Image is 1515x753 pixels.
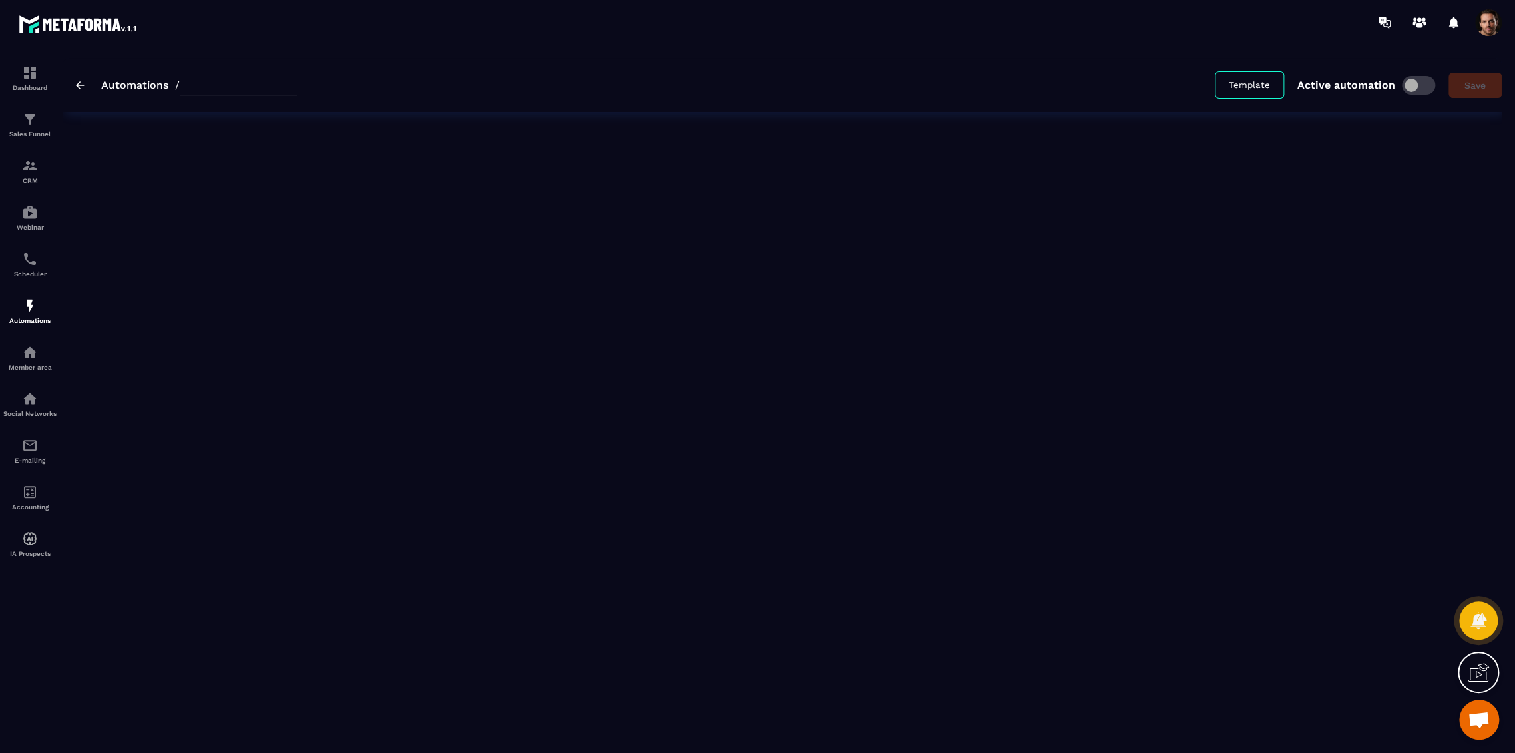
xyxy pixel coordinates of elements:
[101,79,168,91] a: Automations
[3,194,57,241] a: automationsautomationsWebinar
[3,550,57,557] p: IA Prospects
[1215,71,1284,99] button: Template
[3,410,57,417] p: Social Networks
[22,158,38,174] img: formation
[22,298,38,314] img: automations
[3,84,57,91] p: Dashboard
[22,65,38,81] img: formation
[76,81,85,89] img: arrow
[22,437,38,453] img: email
[22,344,38,360] img: automations
[22,251,38,267] img: scheduler
[3,224,57,231] p: Webinar
[3,130,57,138] p: Sales Funnel
[22,391,38,407] img: social-network
[19,12,138,36] img: logo
[3,288,57,334] a: automationsautomationsAutomations
[22,111,38,127] img: formation
[3,148,57,194] a: formationformationCRM
[3,101,57,148] a: formationformationSales Funnel
[3,55,57,101] a: formationformationDashboard
[3,241,57,288] a: schedulerschedulerScheduler
[3,317,57,324] p: Automations
[3,474,57,521] a: accountantaccountantAccounting
[3,457,57,464] p: E-mailing
[22,484,38,500] img: accountant
[175,79,180,91] span: /
[3,427,57,474] a: emailemailE-mailing
[22,531,38,547] img: automations
[3,364,57,371] p: Member area
[22,204,38,220] img: automations
[3,503,57,511] p: Accounting
[3,270,57,278] p: Scheduler
[3,334,57,381] a: automationsautomationsMember area
[3,177,57,184] p: CRM
[3,381,57,427] a: social-networksocial-networkSocial Networks
[1297,79,1395,91] p: Active automation
[1459,700,1499,740] a: Mở cuộc trò chuyện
